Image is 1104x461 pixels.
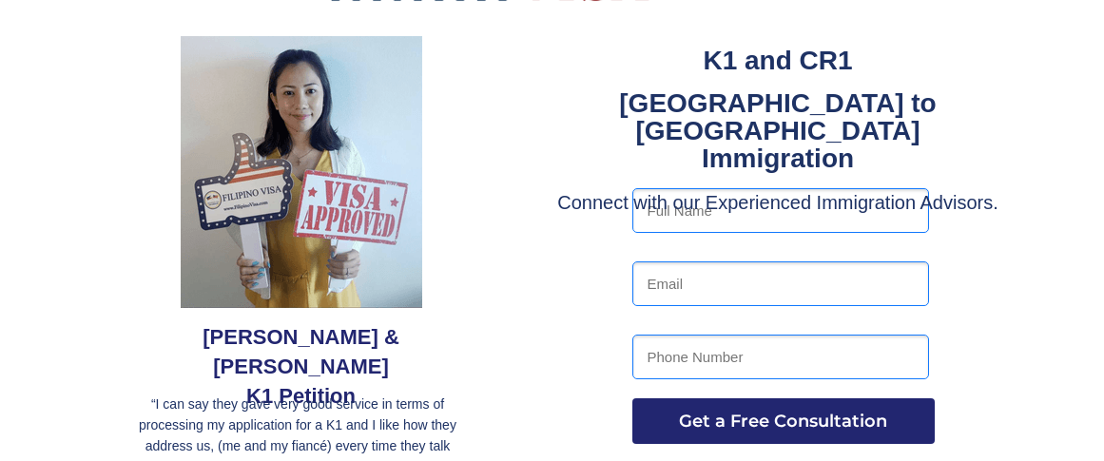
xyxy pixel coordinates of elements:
[632,398,935,444] button: Get a Free Consultation
[619,88,936,173] strong: [GEOGRAPHIC_DATA] to [GEOGRAPHIC_DATA] Immigration
[632,335,929,379] input: Phone Number
[703,46,852,75] strong: K1 and CR1
[557,192,998,213] span: Connect with our Experienced Immigration Advisors.
[632,261,929,306] input: Email
[632,411,935,432] span: Get a Free Consultation
[203,325,399,408] span: [PERSON_NAME] & [PERSON_NAME] K1 Petition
